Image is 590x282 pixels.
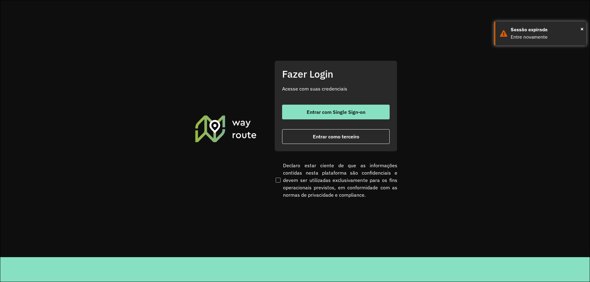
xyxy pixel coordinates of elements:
h2: Fazer Login [282,68,390,80]
button: button [282,105,390,119]
p: Acesse com suas credenciais [282,85,390,92]
span: Entrar como terceiro [313,134,359,139]
button: button [282,129,390,144]
button: Close [580,24,584,33]
div: Sessão expirada [511,26,582,33]
span: × [580,24,584,33]
div: Entre novamente [511,33,582,41]
label: Declaro estar ciente de que as informações contidas nesta plataforma são confidenciais e devem se... [274,162,397,199]
span: Entrar com Single Sign-on [307,110,365,114]
img: Roteirizador AmbevTech [194,114,258,143]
